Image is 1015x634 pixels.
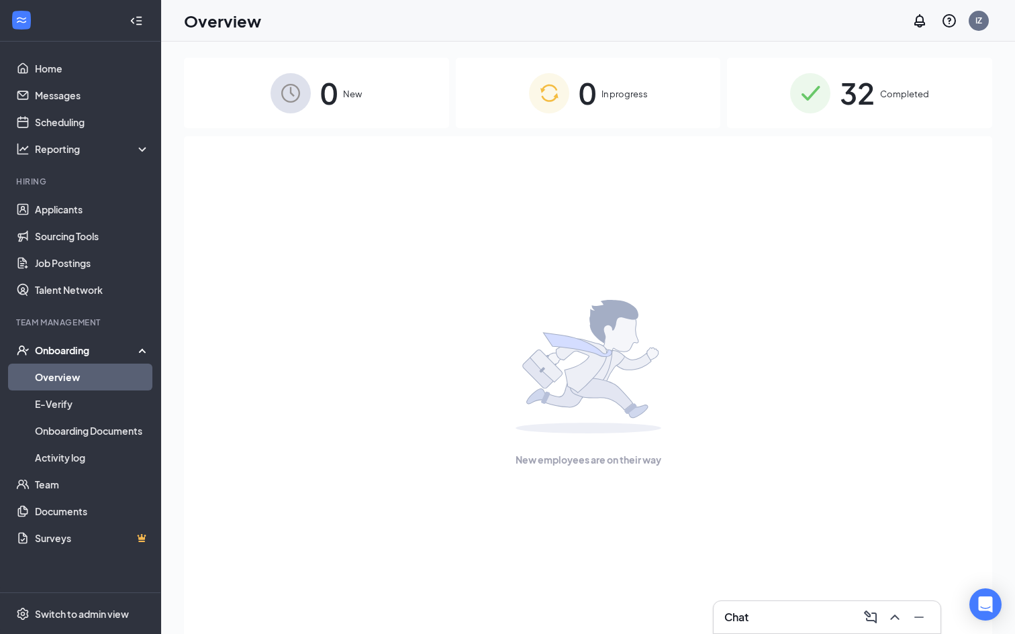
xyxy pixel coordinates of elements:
svg: QuestionInfo [941,13,957,29]
div: Open Intercom Messenger [969,588,1002,621]
a: Activity log [35,444,150,471]
div: Reporting [35,142,150,156]
a: Talent Network [35,276,150,303]
svg: Settings [16,607,30,621]
div: Onboarding [35,344,138,357]
a: Documents [35,498,150,525]
button: ChevronUp [884,606,906,628]
span: 0 [320,70,338,116]
span: New employees are on their way [516,452,661,467]
a: E-Verify [35,390,150,417]
h3: Chat [724,610,748,625]
a: SurveysCrown [35,525,150,551]
span: Completed [880,87,929,101]
a: Home [35,55,150,82]
svg: Analysis [16,142,30,156]
div: Switch to admin view [35,607,129,621]
a: Messages [35,82,150,109]
svg: Minimize [911,609,927,625]
div: Hiring [16,176,147,187]
h1: Overview [184,9,261,32]
svg: ComposeMessage [863,609,879,625]
span: 0 [579,70,596,116]
span: New [343,87,362,101]
div: IZ [975,15,982,26]
a: Sourcing Tools [35,223,150,250]
a: Team [35,471,150,498]
span: In progress [601,87,648,101]
a: Onboarding Documents [35,417,150,444]
a: Overview [35,364,150,390]
svg: UserCheck [16,344,30,357]
a: Scheduling [35,109,150,136]
svg: Collapse [130,14,143,28]
svg: Notifications [912,13,928,29]
button: Minimize [908,606,930,628]
div: Team Management [16,317,147,328]
a: Job Postings [35,250,150,276]
span: 32 [840,70,875,116]
a: Applicants [35,196,150,223]
button: ComposeMessage [860,606,881,628]
svg: ChevronUp [887,609,903,625]
svg: WorkstreamLogo [15,13,28,27]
